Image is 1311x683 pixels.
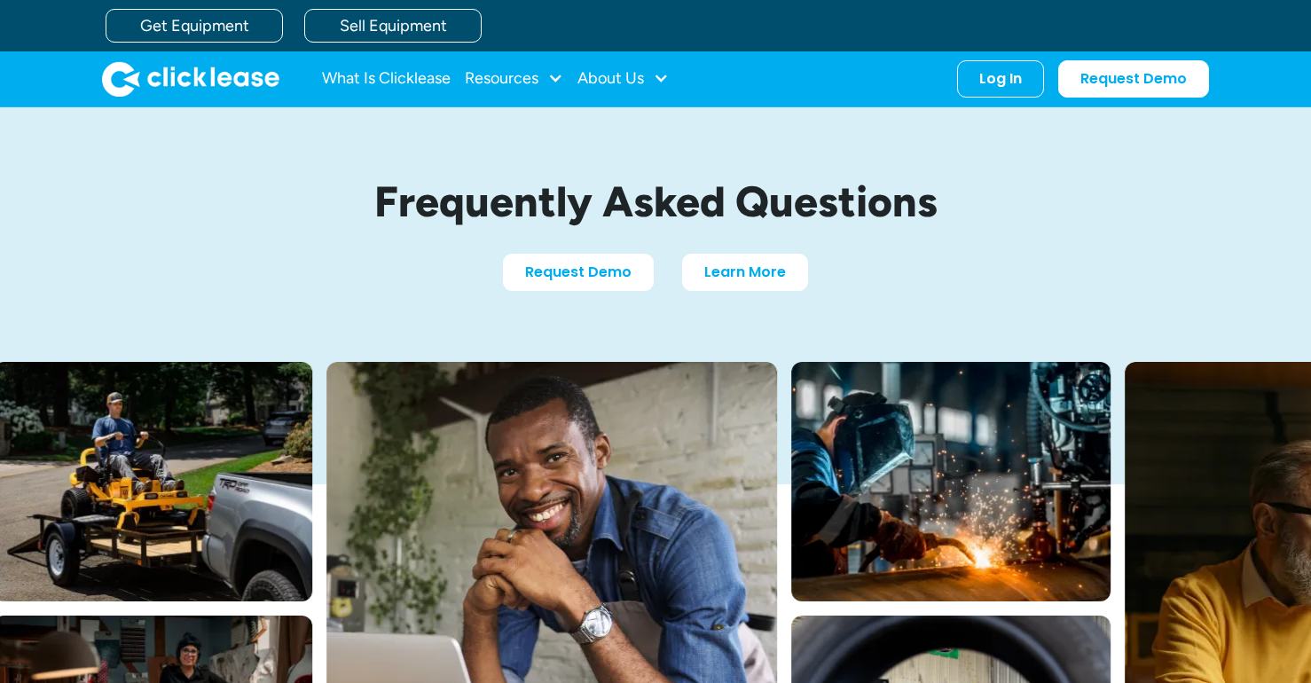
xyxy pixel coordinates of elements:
[577,61,669,97] div: About Us
[979,70,1022,88] div: Log In
[102,61,279,97] img: Clicklease logo
[304,9,482,43] a: Sell Equipment
[102,61,279,97] a: home
[682,254,808,291] a: Learn More
[465,61,563,97] div: Resources
[1058,60,1209,98] a: Request Demo
[106,9,283,43] a: Get Equipment
[322,61,451,97] a: What Is Clicklease
[239,178,1072,225] h1: Frequently Asked Questions
[503,254,654,291] a: Request Demo
[791,362,1111,601] img: A welder in a large mask working on a large pipe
